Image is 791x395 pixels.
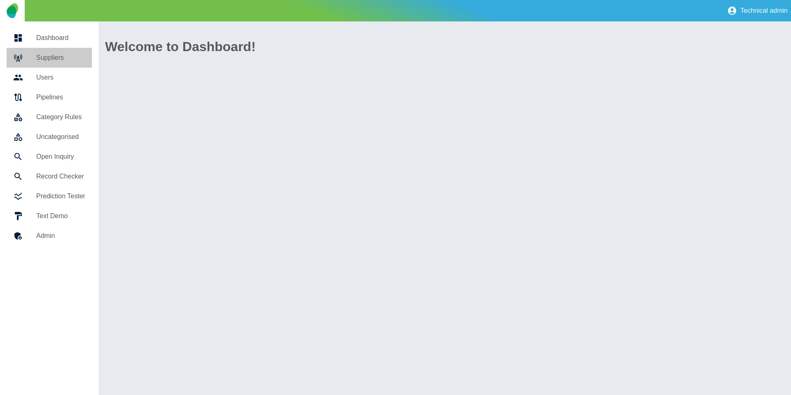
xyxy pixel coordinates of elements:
[105,37,784,56] h1: Welcome to Dashboard!
[36,53,85,63] h5: Suppliers
[7,28,92,48] a: Dashboard
[7,87,92,107] a: Pipelines
[7,127,92,147] a: Uncategorised
[36,211,85,221] h5: Text Demo
[36,132,85,142] h5: Uncategorised
[7,186,92,206] a: Prediction Tester
[36,92,85,102] h5: Pipelines
[7,68,92,87] a: Users
[36,33,85,43] h5: Dashboard
[36,231,85,241] h5: Admin
[36,152,85,162] h5: Open Inquiry
[724,2,791,19] button: Technical admin
[36,191,85,201] h5: Prediction Tester
[7,3,18,18] img: Logo
[7,147,92,167] a: Open Inquiry
[36,112,85,122] h5: Category Rules
[740,7,788,14] p: Technical admin
[36,172,85,181] h5: Record Checker
[7,226,92,246] a: Admin
[7,48,92,68] a: Suppliers
[36,73,85,82] h5: Users
[7,107,92,127] a: Category Rules
[7,167,92,186] a: Record Checker
[7,206,92,226] a: Text Demo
